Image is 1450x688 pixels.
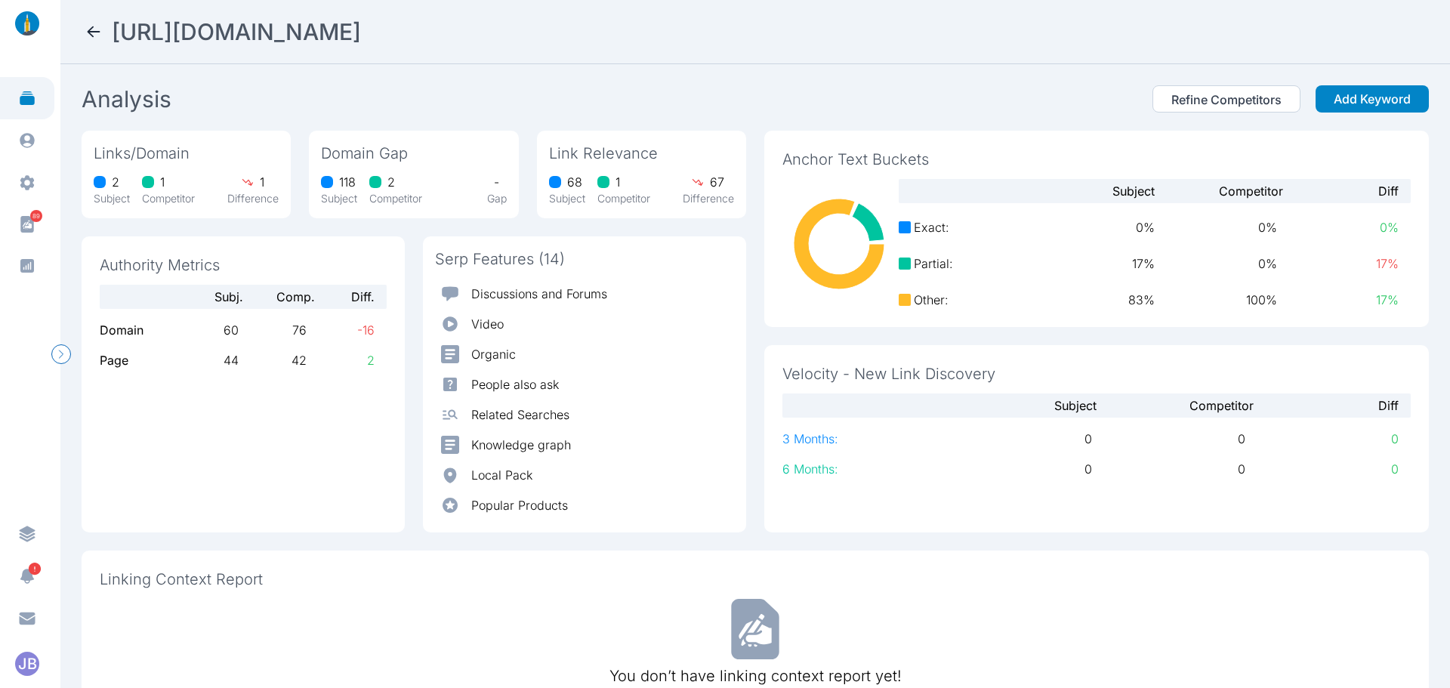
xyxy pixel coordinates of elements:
span: 42 [239,351,307,369]
span: 0 [1092,430,1245,448]
img: linklaunch_small.2ae18699.png [9,11,45,35]
p: Related Searches [471,406,569,424]
p: Popular Products [471,496,568,514]
span: Diff. [315,288,387,306]
span: Competitor [1097,396,1254,415]
p: Competitor [369,191,422,206]
span: 100 % [1155,291,1277,309]
span: 0 % [1155,255,1277,273]
p: Competitor [597,191,650,206]
span: 0 [939,430,1092,448]
button: Refine Competitors [1152,85,1300,113]
p: Difference [227,191,279,206]
span: 17 % [1033,255,1155,273]
span: 2 [387,173,395,191]
span: 44 [171,351,239,369]
span: 0 [1092,460,1245,478]
p: Subject [549,191,585,206]
span: Authority Metrics [100,255,387,276]
p: Gap [487,191,507,206]
span: 67 [710,173,724,191]
span: Linking Context Report [100,569,1411,590]
p: Subject [321,191,357,206]
span: 1 [615,173,620,191]
span: 68 [567,173,582,191]
span: 83 % [1033,291,1155,309]
span: Subject [939,396,1097,415]
p: 6 Months: [782,460,939,478]
p: Subject [94,191,130,206]
span: Exact : [914,218,949,236]
span: Subj. [171,288,243,306]
span: Diff [1283,182,1411,200]
span: Comp. [243,288,315,306]
h2: https://www.americanmuscle.com/mustang-spoilers-and-rear-wings.html [112,18,361,45]
span: 0 [1245,460,1399,478]
span: 118 [339,173,356,191]
p: People also ask [471,375,559,393]
p: Page [100,351,171,369]
span: 17 % [1277,255,1399,273]
p: Local Pack [471,466,532,484]
p: Difference [683,191,734,206]
span: 17 % [1277,291,1399,309]
h2: Analysis [82,85,171,113]
span: Competitor [1155,182,1283,200]
span: 1 [260,173,264,191]
p: Competitor [142,191,195,206]
span: 89 [30,210,42,222]
span: 60 [171,321,239,339]
span: 0 [1245,430,1399,448]
span: Subject [1027,182,1155,200]
button: Add Keyword [1316,85,1429,113]
span: Link Relevance [549,143,734,164]
p: Video [471,315,504,333]
span: Other : [914,291,949,309]
p: You don’t have linking context report yet! [609,665,902,686]
span: Diff [1254,396,1411,415]
span: - [494,173,499,191]
span: Domain Gap [321,143,506,164]
span: 2 [307,351,375,369]
span: Links/Domain [94,143,279,164]
span: 0 % [1155,218,1277,236]
p: Organic [471,345,516,363]
span: Partial : [914,255,953,273]
span: 1 [160,173,165,191]
span: 76 [239,321,307,339]
p: Domain [100,321,171,339]
span: Serp Features (14) [435,248,734,270]
span: 2 [112,173,119,191]
p: 3 Months: [782,430,939,448]
p: Discussions and Forums [471,285,607,303]
span: Velocity - New Link Discovery [782,363,1411,384]
p: Knowledge graph [471,436,571,454]
span: 0 [939,460,1092,478]
span: -16 [307,321,375,339]
span: 0 % [1033,218,1155,236]
span: Anchor Text Buckets [782,149,1411,170]
span: 0 % [1277,218,1399,236]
